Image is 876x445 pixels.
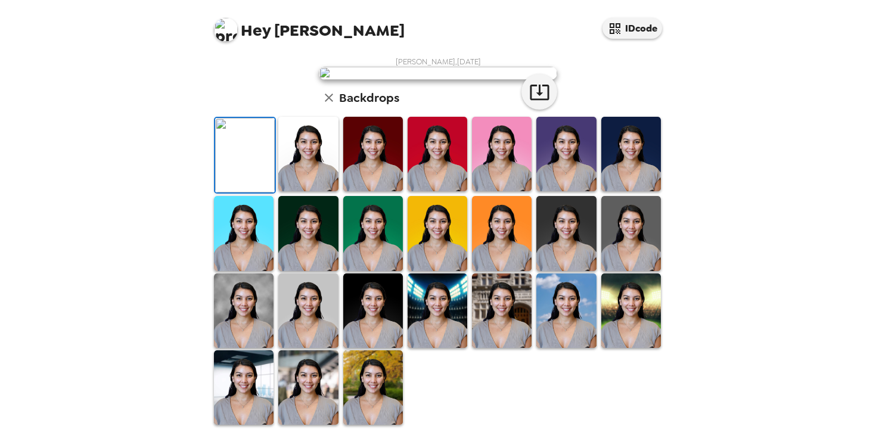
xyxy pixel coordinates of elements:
button: IDcode [602,18,662,39]
span: Hey [241,20,271,41]
img: profile pic [214,18,238,42]
img: user [319,67,557,80]
span: [PERSON_NAME] [214,12,405,39]
img: Original [215,118,275,192]
h6: Backdrops [339,88,399,107]
span: [PERSON_NAME] , [DATE] [396,57,481,67]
